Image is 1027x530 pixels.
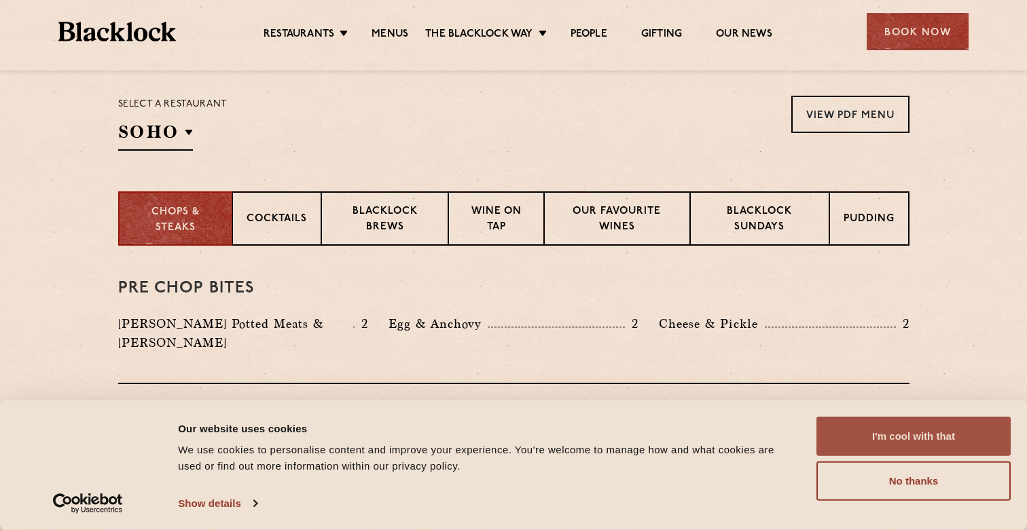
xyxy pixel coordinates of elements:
p: [PERSON_NAME] Potted Meats & [PERSON_NAME] [118,314,353,352]
p: Blacklock Brews [336,204,435,236]
a: Gifting [641,28,682,43]
p: Wine on Tap [463,204,529,236]
a: Our News [716,28,772,43]
img: BL_Textured_Logo-footer-cropped.svg [58,22,176,41]
div: Book Now [867,13,969,50]
a: The Blacklock Way [425,28,533,43]
p: Egg & Anchovy [389,314,488,333]
p: Chops & Steaks [133,205,218,235]
div: We use cookies to personalise content and improve your experience. You're welcome to manage how a... [178,442,786,474]
a: People [571,28,607,43]
p: Our favourite wines [558,204,676,236]
button: I'm cool with that [816,417,1011,456]
a: Usercentrics Cookiebot - opens in a new window [29,493,147,514]
button: No thanks [816,461,1011,501]
div: Our website uses cookies [178,420,786,436]
a: View PDF Menu [791,96,909,133]
p: 2 [625,315,638,333]
a: Restaurants [264,28,334,43]
p: 2 [355,315,368,333]
p: 2 [896,315,909,333]
a: Show details [178,493,257,514]
a: Menus [372,28,408,43]
p: Select a restaurant [118,96,228,113]
h3: Pre Chop Bites [118,280,909,297]
h2: SOHO [118,120,193,151]
p: Cocktails [247,212,307,229]
p: Pudding [844,212,895,229]
p: Blacklock Sundays [704,204,814,236]
p: Cheese & Pickle [659,314,765,333]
